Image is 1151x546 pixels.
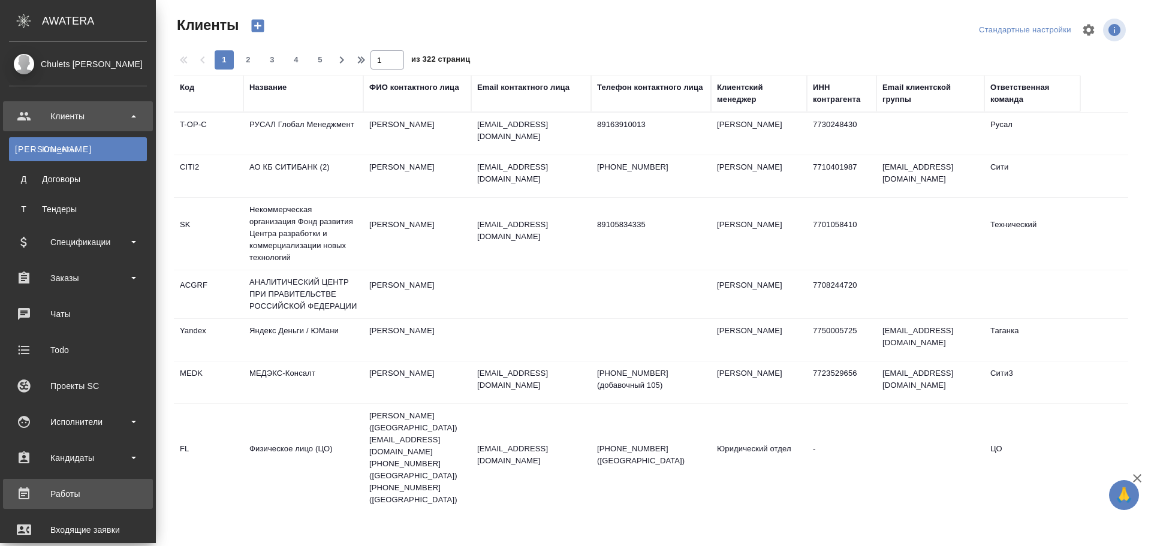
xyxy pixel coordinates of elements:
[711,437,807,479] td: Юридический отдел
[711,113,807,155] td: [PERSON_NAME]
[9,305,147,323] div: Чаты
[363,404,471,512] td: [PERSON_NAME] ([GEOGRAPHIC_DATA]) [EMAIL_ADDRESS][DOMAIN_NAME] [PHONE_NUMBER] ([GEOGRAPHIC_DATA])...
[363,361,471,403] td: [PERSON_NAME]
[243,16,272,36] button: Создать
[243,437,363,479] td: Физическое лицо (ЦО)
[15,143,141,155] div: Клиенты
[813,82,870,105] div: ИНН контрагента
[9,137,147,161] a: [PERSON_NAME]Клиенты
[363,155,471,197] td: [PERSON_NAME]
[263,54,282,66] span: 3
[239,54,258,66] span: 2
[411,52,470,70] span: из 322 страниц
[876,361,984,403] td: [EMAIL_ADDRESS][DOMAIN_NAME]
[1074,16,1103,44] span: Настроить таблицу
[477,219,585,243] p: [EMAIL_ADDRESS][DOMAIN_NAME]
[3,299,153,329] a: Чаты
[9,449,147,467] div: Кандидаты
[3,479,153,509] a: Работы
[9,377,147,395] div: Проекты SC
[807,361,876,403] td: 7723529656
[807,113,876,155] td: 7730248430
[3,335,153,365] a: Todo
[984,113,1080,155] td: Русал
[363,213,471,255] td: [PERSON_NAME]
[882,82,978,105] div: Email клиентской группы
[243,270,363,318] td: АНАЛИТИЧЕСКИЙ ЦЕНТР ПРИ ПРАВИТЕЛЬСТВЕ РОССИЙСКОЙ ФЕДЕРАЦИИ
[174,319,243,361] td: Yandex
[477,82,570,93] div: Email контактного лица
[174,273,243,315] td: ACGRF
[9,341,147,359] div: Todo
[807,155,876,197] td: 7710401987
[9,413,147,431] div: Исполнители
[477,443,585,467] p: [EMAIL_ADDRESS][DOMAIN_NAME]
[174,437,243,479] td: FL
[15,203,141,215] div: Тендеры
[3,515,153,545] a: Входящие заявки
[174,213,243,255] td: SK
[976,21,1074,40] div: split button
[717,82,801,105] div: Клиентский менеджер
[3,371,153,401] a: Проекты SC
[174,113,243,155] td: T-OP-C
[807,319,876,361] td: 7750005725
[243,155,363,197] td: АО КБ СИТИБАНК (2)
[711,155,807,197] td: [PERSON_NAME]
[287,54,306,66] span: 4
[597,219,705,231] p: 89105834335
[9,167,147,191] a: ДДоговоры
[363,113,471,155] td: [PERSON_NAME]
[9,269,147,287] div: Заказы
[1103,19,1128,41] span: Посмотреть информацию
[243,361,363,403] td: МЕДЭКС-Консалт
[984,155,1080,197] td: Сити
[174,155,243,197] td: CITI2
[363,273,471,315] td: [PERSON_NAME]
[9,197,147,221] a: ТТендеры
[180,82,194,93] div: Код
[597,443,705,467] p: [PHONE_NUMBER] ([GEOGRAPHIC_DATA])
[711,213,807,255] td: [PERSON_NAME]
[15,173,141,185] div: Договоры
[9,485,147,503] div: Работы
[174,361,243,403] td: MEDK
[311,50,330,70] button: 5
[42,9,156,33] div: AWATERA
[597,367,705,391] p: [PHONE_NUMBER] (добавочный 105)
[876,319,984,361] td: [EMAIL_ADDRESS][DOMAIN_NAME]
[1109,480,1139,510] button: 🙏
[807,273,876,315] td: 7708244720
[477,161,585,185] p: [EMAIL_ADDRESS][DOMAIN_NAME]
[711,273,807,315] td: [PERSON_NAME]
[807,437,876,479] td: -
[243,113,363,155] td: РУСАЛ Глобал Менеджмент
[243,319,363,361] td: Яндекс Деньги / ЮМани
[1114,482,1134,508] span: 🙏
[9,107,147,125] div: Клиенты
[807,213,876,255] td: 7701058410
[711,361,807,403] td: [PERSON_NAME]
[249,82,287,93] div: Название
[984,361,1080,403] td: Сити3
[876,155,984,197] td: [EMAIL_ADDRESS][DOMAIN_NAME]
[597,82,703,93] div: Телефон контактного лица
[984,319,1080,361] td: Таганка
[597,119,705,131] p: 89163910013
[984,437,1080,479] td: ЦО
[711,319,807,361] td: [PERSON_NAME]
[984,213,1080,255] td: Технический
[287,50,306,70] button: 4
[243,198,363,270] td: Некоммерческая организация Фонд развития Центра разработки и коммерциализации новых технологий
[9,58,147,71] div: Chulets [PERSON_NAME]
[174,16,239,35] span: Клиенты
[363,319,471,361] td: [PERSON_NAME]
[477,119,585,143] p: [EMAIL_ADDRESS][DOMAIN_NAME]
[9,521,147,539] div: Входящие заявки
[239,50,258,70] button: 2
[311,54,330,66] span: 5
[263,50,282,70] button: 3
[369,82,459,93] div: ФИО контактного лица
[477,367,585,391] p: [EMAIL_ADDRESS][DOMAIN_NAME]
[990,82,1074,105] div: Ответственная команда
